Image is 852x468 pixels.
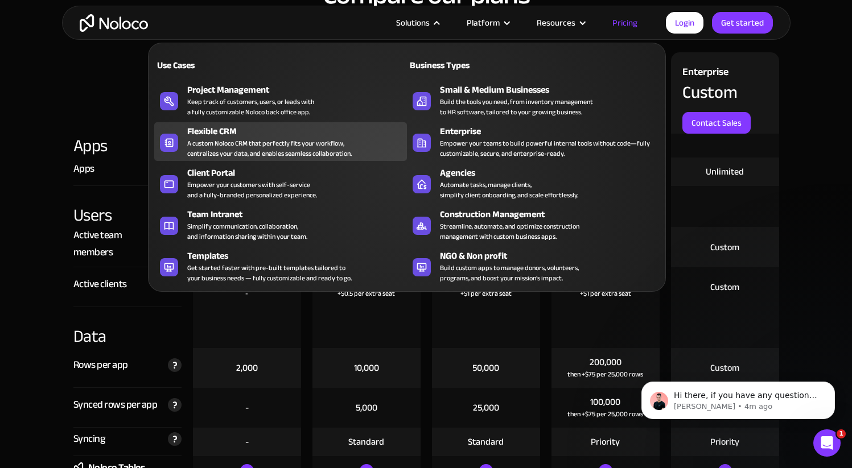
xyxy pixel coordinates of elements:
[382,15,452,30] div: Solutions
[537,15,575,30] div: Resources
[187,221,307,242] div: Simplify communication, collaboration, and information sharing within your team.
[522,15,598,30] div: Resources
[187,166,412,180] div: Client Portal
[682,112,751,134] a: Contact Sales
[154,122,407,161] a: Flexible CRMA custom Noloco CRM that perfectly fits your workflow,centralizes your data, and enab...
[154,52,407,78] a: Use Cases
[598,15,652,30] a: Pricing
[467,15,500,30] div: Platform
[710,436,739,448] div: Priority
[837,429,846,438] span: 1
[440,83,665,97] div: Small & Medium Businesses
[472,362,499,374] div: 50,000
[348,436,384,448] div: Standard
[148,27,666,292] nav: Solutions
[245,288,248,299] div: -
[712,12,773,34] a: Get started
[590,356,621,368] div: 200,000
[407,52,660,78] a: Business Types
[407,59,529,72] div: Business Types
[154,205,407,244] a: Team IntranetSimplify communication, collaboration,and information sharing within your team.
[407,205,660,244] a: Construction ManagementStreamline, automate, and optimize constructionmanagement with custom busi...
[187,125,412,138] div: Flexible CRM
[337,288,395,299] div: +$0.5 per extra seat
[187,180,317,200] div: Empower your customers with self-service and a fully-branded personalized experience.
[473,401,499,414] div: 25,000
[245,401,249,414] div: -
[440,97,593,117] div: Build the tools you need, from inventory management to HR software, tailored to your growing busi...
[187,208,412,221] div: Team Intranet
[80,14,148,32] a: home
[452,15,522,30] div: Platform
[580,288,631,299] div: +$1 per extra seat
[73,160,94,177] div: Apps
[407,247,660,285] a: NGO & Non profitBuild custom apps to manage donors, volunteers,programs, and boost your mission’s...
[187,249,412,263] div: Templates
[813,429,841,457] iframe: Intercom live chat
[440,208,665,221] div: Construction Management
[440,138,654,159] div: Empower your teams to build powerful internal tools without code—fully customizable, secure, and ...
[73,134,182,158] div: Apps
[440,125,665,138] div: Enterprise
[407,81,660,119] a: Small & Medium BusinessesBuild the tools you need, from inventory managementto HR software, tailo...
[236,362,258,374] div: 2,000
[440,180,578,200] div: Automate tasks, manage clients, simplify client onboarding, and scale effortlessly.
[354,362,379,374] div: 10,000
[187,83,412,97] div: Project Management
[591,436,620,448] div: Priority
[407,122,660,161] a: EnterpriseEmpower your teams to build powerful internal tools without code—fully customizable, se...
[440,249,665,263] div: NGO & Non profit
[682,64,728,84] div: Enterprise
[187,138,352,159] div: A custom Noloco CRM that perfectly fits your workflow, centralizes your data, and enables seamles...
[440,263,579,283] div: Build custom apps to manage donors, volunteers, programs, and boost your mission’s impact.
[73,227,162,261] div: Active team members
[440,166,665,180] div: Agencies
[154,247,407,285] a: TemplatesGet started faster with pre-built templates tailored toyour business needs — fully custo...
[666,12,703,34] a: Login
[468,436,504,448] div: Standard
[710,281,739,293] div: Custom
[710,241,739,254] div: Custom
[73,186,182,227] div: Users
[154,59,276,72] div: Use Cases
[73,276,127,293] div: Active clients
[245,436,249,448] div: -
[73,307,182,348] div: Data
[73,396,158,413] div: Synced rows per app
[73,357,128,374] div: Rows per app
[624,358,852,437] iframe: Intercom notifications message
[187,263,352,283] div: Get started faster with pre-built templates tailored to your business needs — fully customizable ...
[567,408,643,420] div: then +$75 per 25,000 rows
[356,401,377,414] div: 5,000
[682,84,738,101] div: Custom
[187,97,314,117] div: Keep track of customers, users, or leads with a fully customizable Noloco back office app.
[440,221,579,242] div: Streamline, automate, and optimize construction management with custom business apps.
[460,288,512,299] div: +$1 per extra seat
[407,164,660,202] a: AgenciesAutomate tasks, manage clients,simplify client onboarding, and scale effortlessly.
[590,396,620,408] div: 100,000
[396,15,430,30] div: Solutions
[154,81,407,119] a: Project ManagementKeep track of customers, users, or leads witha fully customizable Noloco back o...
[154,164,407,202] a: Client PortalEmpower your customers with self-serviceand a fully-branded personalized experience.
[73,430,105,448] div: Syncing
[706,165,744,178] div: Unlimited
[567,368,643,380] div: then +$75 per 25,000 rows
